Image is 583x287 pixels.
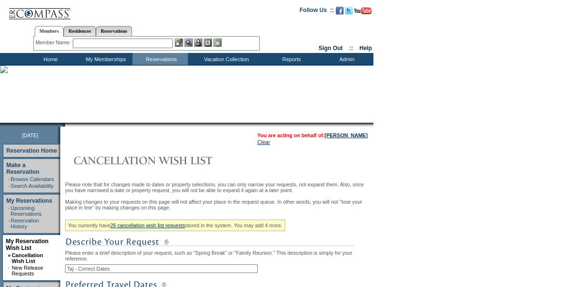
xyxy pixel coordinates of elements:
[325,132,368,138] a: [PERSON_NAME]
[213,39,222,47] img: b_calculator.gif
[110,222,185,228] a: 26 cancellation wish list requests
[62,123,65,127] img: promoShadowLeftCorner.gif
[65,123,66,127] img: blank.gif
[336,7,344,14] img: Become our fan on Facebook
[35,26,64,37] a: Members
[22,132,39,138] span: [DATE]
[354,10,371,15] a: Subscribe to our YouTube Channel
[185,39,193,47] img: View
[65,151,258,170] img: Cancellation Wish List
[11,176,54,182] a: Browse Calendars
[64,26,96,36] a: Residences
[6,197,52,204] a: My Reservations
[257,139,270,145] a: Clear
[11,218,39,229] a: Reservation History
[6,162,40,175] a: Make a Reservation
[77,53,132,65] td: My Memberships
[12,265,43,276] a: New Release Requests
[6,238,49,251] a: My Reservation Wish List
[204,39,212,47] img: Reservations
[300,6,334,17] td: Follow Us ::
[175,39,183,47] img: b_edit.gif
[65,220,285,231] div: You currently have stored in the system. You may add 4 more.
[8,252,11,258] b: »
[36,39,73,47] div: Member Name:
[318,53,373,65] td: Admin
[12,252,43,264] a: Cancellation Wish List
[194,39,202,47] img: Impersonate
[8,265,11,276] td: ·
[8,218,10,229] td: ·
[6,147,57,154] a: Reservation Home
[359,45,372,52] a: Help
[11,183,53,189] a: Search Availability
[22,53,77,65] td: Home
[349,45,353,52] span: ::
[8,183,10,189] td: ·
[11,205,41,217] a: Upcoming Reservations
[263,53,318,65] td: Reports
[336,10,344,15] a: Become our fan on Facebook
[318,45,343,52] a: Sign Out
[8,176,10,182] td: ·
[96,26,132,36] a: Reservations
[132,53,188,65] td: Reservations
[354,7,371,14] img: Subscribe to our YouTube Channel
[345,7,353,14] img: Follow us on Twitter
[8,205,10,217] td: ·
[188,53,263,65] td: Vacation Collection
[345,10,353,15] a: Follow us on Twitter
[257,132,368,138] span: You are acting on behalf of:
